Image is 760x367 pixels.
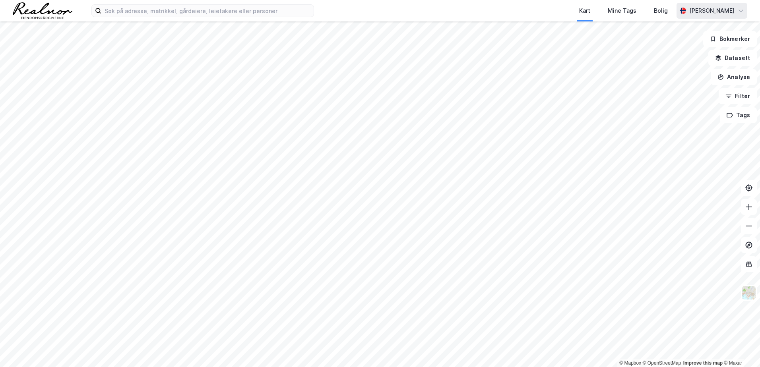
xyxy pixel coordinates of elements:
[13,2,72,19] img: realnor-logo.934646d98de889bb5806.png
[708,50,757,66] button: Datasett
[654,6,668,15] div: Bolig
[711,69,757,85] button: Analyse
[720,329,760,367] div: Kontrollprogram for chat
[741,285,756,300] img: Z
[720,107,757,123] button: Tags
[703,31,757,47] button: Bokmerker
[608,6,636,15] div: Mine Tags
[619,360,641,366] a: Mapbox
[101,5,314,17] input: Søk på adresse, matrikkel, gårdeiere, leietakere eller personer
[643,360,681,366] a: OpenStreetMap
[719,88,757,104] button: Filter
[689,6,735,15] div: [PERSON_NAME]
[683,360,723,366] a: Improve this map
[720,329,760,367] iframe: Chat Widget
[579,6,590,15] div: Kart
